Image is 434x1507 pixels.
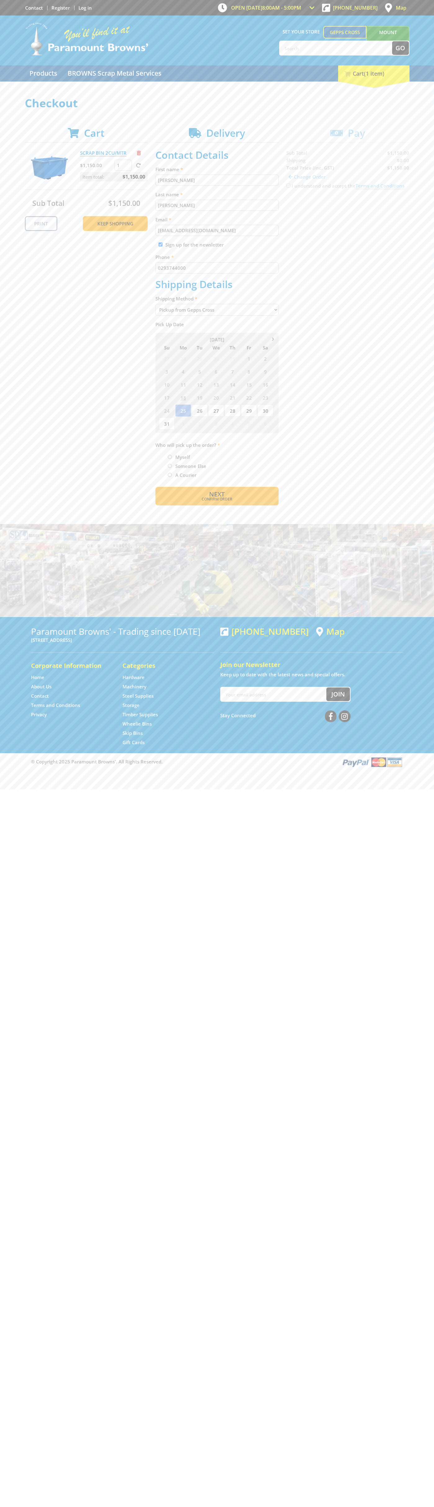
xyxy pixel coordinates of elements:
[225,404,240,417] span: 28
[165,242,224,248] label: Sign up for the newsletter
[123,730,143,736] a: Go to the Skip Bins page
[155,166,279,173] label: First name
[225,344,240,352] span: Th
[31,711,47,718] a: Go to the Privacy page
[83,216,148,231] a: Keep Shopping
[25,97,409,109] h1: Checkout
[168,455,172,459] input: Please select who will pick up the order.
[123,702,140,709] a: Go to the Storage page
[241,391,257,404] span: 22
[208,378,224,391] span: 13
[208,352,224,365] span: 30
[137,150,141,156] a: Remove from cart
[241,404,257,417] span: 29
[168,464,172,468] input: Please select who will pick up the order.
[159,352,175,365] span: 27
[220,660,403,669] h5: Join our Newsletter
[25,216,57,231] a: Print
[123,711,158,718] a: Go to the Timber Supplies page
[192,404,208,417] span: 26
[220,626,309,636] div: [PHONE_NUMBER]
[25,22,149,56] img: Paramount Browns'
[366,26,409,50] a: Mount [PERSON_NAME]
[155,225,279,236] input: Please enter your email address.
[80,150,127,156] a: SCRAP BIN 2CU/MTR
[84,126,105,140] span: Cart
[155,304,279,316] select: Please select a shipping method.
[192,391,208,404] span: 19
[123,683,146,690] a: Go to the Machinery page
[225,391,240,404] span: 21
[155,487,279,505] button: Next Confirm order
[316,626,345,637] a: View a map of Gepps Cross location
[63,65,166,82] a: Go to the BROWNS Scrap Metal Services page
[155,216,279,223] label: Email
[123,693,154,699] a: Go to the Steel Supplies page
[241,365,257,378] span: 8
[364,70,384,77] span: (1 item)
[155,278,279,290] h2: Shipping Details
[225,417,240,430] span: 4
[280,41,392,55] input: Search
[175,404,191,417] span: 25
[175,344,191,352] span: Mo
[80,162,113,169] p: $1,150.00
[155,262,279,273] input: Please enter your telephone number.
[155,253,279,261] label: Phone
[25,756,409,768] div: ® Copyright 2025 Paramount Browns'. All Rights Reserved.
[173,461,208,471] label: Someone Else
[241,417,257,430] span: 5
[192,378,208,391] span: 12
[175,378,191,391] span: 11
[208,365,224,378] span: 6
[31,683,51,690] a: Go to the About Us page
[257,344,273,352] span: Sa
[206,126,245,140] span: Delivery
[241,344,257,352] span: Fr
[155,191,279,198] label: Last name
[173,470,199,480] label: A Courier
[257,391,273,404] span: 23
[31,626,214,636] h3: Paramount Browns' - Trading since [DATE]
[159,344,175,352] span: Su
[173,452,192,462] label: Myself
[78,5,92,11] a: Log in
[159,391,175,404] span: 17
[159,417,175,430] span: 31
[155,200,279,211] input: Please enter your last name.
[31,661,110,670] h5: Corporate Information
[208,344,224,352] span: We
[168,473,172,477] input: Please select who will pick up the order.
[123,661,202,670] h5: Categories
[220,708,351,723] div: Stay Connected
[279,26,324,37] span: Set your store
[32,198,64,208] span: Sub Total
[155,441,279,449] label: Who will pick up the order?
[241,352,257,365] span: 1
[155,175,279,186] input: Please enter your first name.
[338,65,409,82] div: Cart
[123,721,152,727] a: Go to the Wheelie Bins page
[25,5,43,11] a: Go to the Contact page
[208,417,224,430] span: 3
[326,687,350,701] button: Join
[341,756,403,768] img: PayPal, Mastercard, Visa accepted
[257,352,273,365] span: 2
[210,336,224,343] span: [DATE]
[208,391,224,404] span: 20
[257,378,273,391] span: 16
[225,365,240,378] span: 7
[31,636,214,644] p: [STREET_ADDRESS]
[231,4,301,11] span: OPEN [DATE]
[257,404,273,417] span: 30
[31,702,80,709] a: Go to the Terms and Conditions page
[175,391,191,404] span: 18
[220,671,403,678] p: Keep up to date with the latest news and special offers.
[209,490,225,498] span: Next
[25,65,62,82] a: Go to the Products page
[257,417,273,430] span: 6
[208,404,224,417] span: 27
[155,295,279,302] label: Shipping Method
[392,41,409,55] button: Go
[175,417,191,430] span: 1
